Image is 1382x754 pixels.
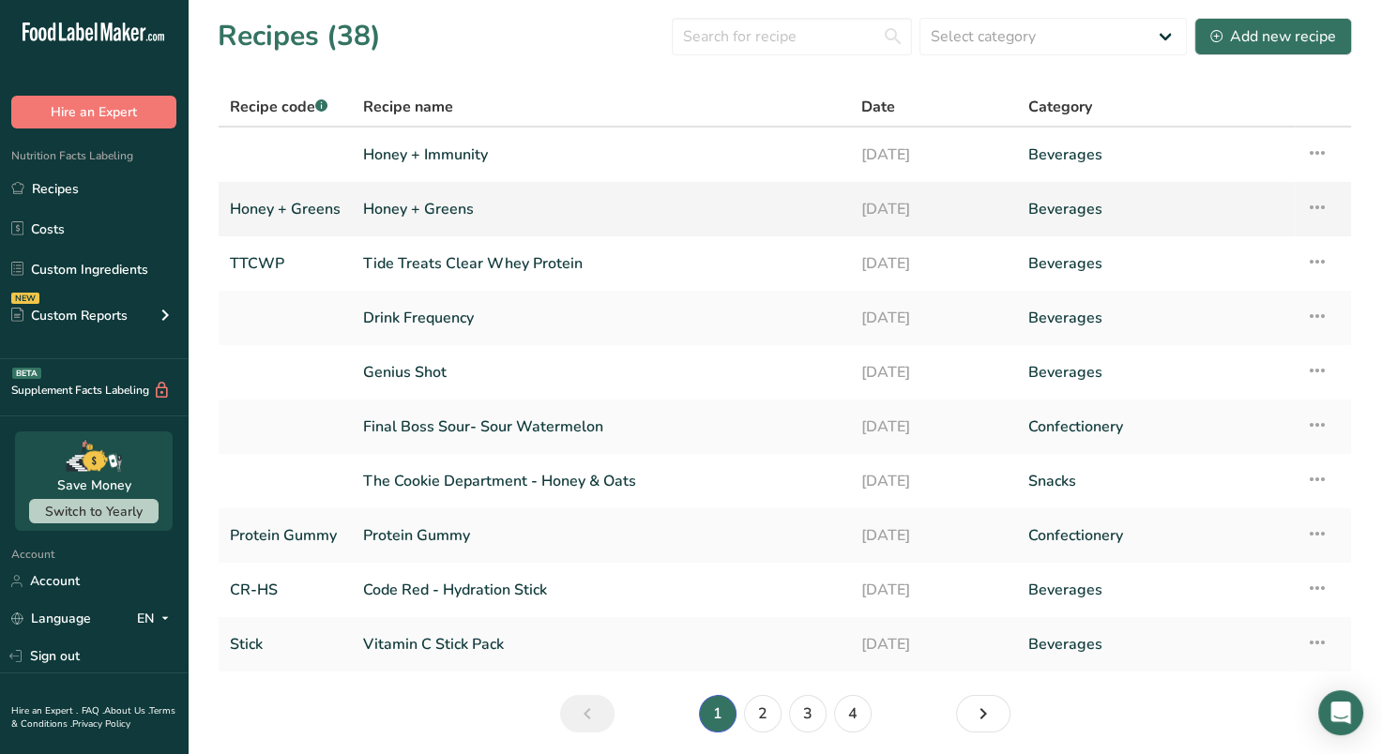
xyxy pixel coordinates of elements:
a: Page 2. [744,695,782,732]
a: Final Boss Sour- Sour Watermelon [363,407,839,446]
a: Language [11,602,91,635]
a: [DATE] [861,516,1006,555]
a: [DATE] [861,461,1006,501]
a: Beverages [1027,298,1283,338]
a: Terms & Conditions . [11,704,175,731]
input: Search for recipe [672,18,912,55]
a: Beverages [1027,570,1283,610]
a: Beverages [1027,244,1283,283]
a: Protein Gummy [363,516,839,555]
a: About Us . [104,704,149,717]
a: Protein Gummy [230,516,341,555]
a: [DATE] [861,135,1006,174]
a: [DATE] [861,244,1006,283]
a: Snacks [1027,461,1283,501]
div: Open Intercom Messenger [1318,690,1363,735]
div: Add new recipe [1210,25,1336,48]
span: Recipe code [230,97,327,117]
a: FAQ . [82,704,104,717]
div: BETA [12,368,41,379]
span: Date [861,96,895,118]
a: [DATE] [861,353,1006,392]
a: Code Red - Hydration Stick [363,570,839,610]
a: Next page [956,695,1010,732]
a: Beverages [1027,189,1283,229]
a: Vitamin C Stick Pack [363,625,839,664]
a: Beverages [1027,135,1283,174]
div: Save Money [57,475,131,495]
a: [DATE] [861,189,1006,229]
a: Privacy Policy [72,717,130,731]
a: Honey + Immunity [363,135,839,174]
a: Page 3. [789,695,827,732]
button: Add new recipe [1194,18,1352,55]
a: Page 4. [834,695,872,732]
a: CR-HS [230,570,341,610]
span: Switch to Yearly [45,503,143,520]
a: Beverages [1027,625,1283,664]
a: Stick [230,625,341,664]
a: Previous page [560,695,615,732]
h1: Recipes (38) [218,15,381,57]
a: Tide Treats Clear Whey Protein [363,244,839,283]
a: Hire an Expert . [11,704,78,717]
span: Category [1027,96,1091,118]
a: [DATE] [861,570,1006,610]
a: TTCWP [230,244,341,283]
button: Hire an Expert [11,96,176,128]
a: [DATE] [861,298,1006,338]
a: Drink Frequency [363,298,839,338]
a: [DATE] [861,407,1006,446]
div: NEW [11,293,39,304]
a: Beverages [1027,353,1283,392]
div: Custom Reports [11,306,128,325]
a: Honey + Greens [230,189,341,229]
button: Switch to Yearly [29,499,159,523]
a: Honey + Greens [363,189,839,229]
a: Confectionery [1027,407,1283,446]
a: Confectionery [1027,516,1283,555]
a: [DATE] [861,625,1006,664]
a: Genius Shot [363,353,839,392]
div: EN [137,608,176,630]
span: Recipe name [363,96,453,118]
a: The Cookie Department - Honey & Oats [363,461,839,501]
